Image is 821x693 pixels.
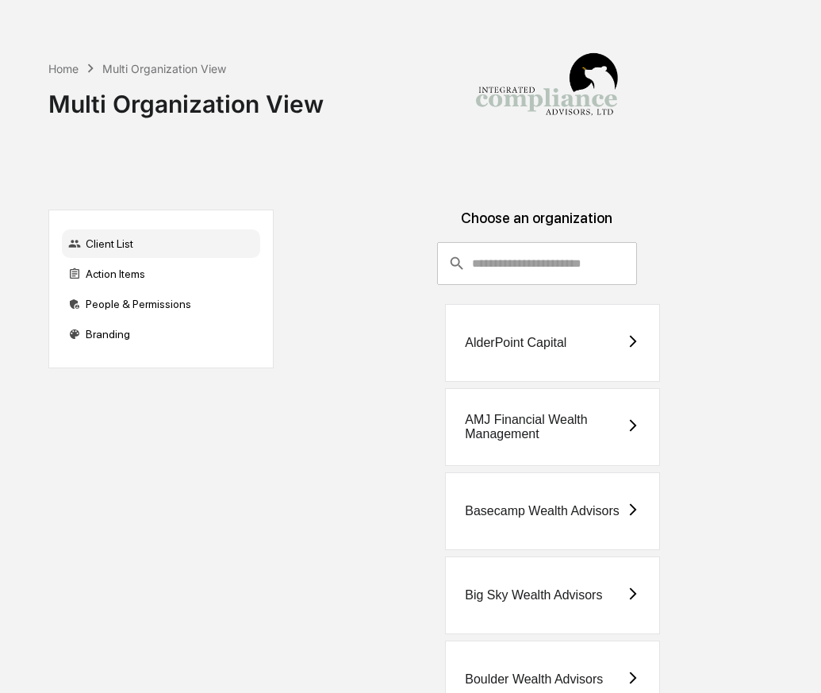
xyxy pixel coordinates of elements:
div: Multi Organization View [102,62,226,75]
div: Action Items [62,260,260,288]
img: Integrated Compliance Advisors [467,13,626,171]
div: AMJ Financial Wealth Management [465,413,626,441]
div: Big Sky Wealth Advisors [465,588,602,603]
div: consultant-dashboard__filter-organizations-search-bar [437,242,638,285]
div: Multi Organization View [48,77,324,118]
div: Client List [62,229,260,258]
div: Basecamp Wealth Advisors [465,504,619,518]
div: Boulder Wealth Advisors [465,672,603,687]
div: Choose an organization [286,210,788,242]
div: AlderPoint Capital [465,336,566,350]
div: Home [48,62,79,75]
div: Branding [62,320,260,348]
div: People & Permissions [62,290,260,318]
